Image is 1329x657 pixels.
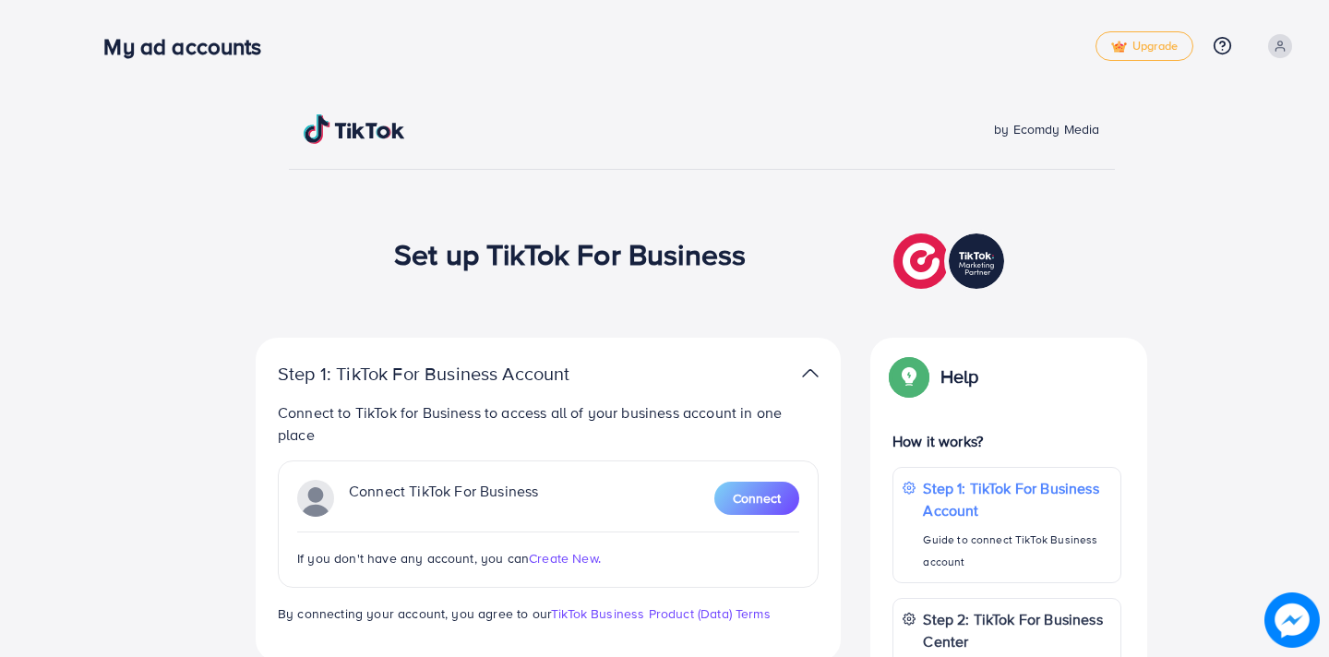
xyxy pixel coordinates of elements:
[893,229,1009,293] img: TikTok partner
[278,603,819,625] p: By connecting your account, you agree to our
[802,360,819,387] img: TikTok partner
[1111,41,1127,54] img: tick
[1111,40,1178,54] span: Upgrade
[923,529,1111,573] p: Guide to connect TikTok Business account
[297,480,334,517] img: TikTok partner
[551,604,771,623] a: TikTok Business Product (Data) Terms
[278,401,819,446] p: Connect to TikTok for Business to access all of your business account in one place
[733,489,781,508] span: Connect
[297,549,529,567] span: If you don't have any account, you can
[103,33,276,60] h3: My ad accounts
[923,477,1111,521] p: Step 1: TikTok For Business Account
[1096,31,1193,61] a: tickUpgrade
[304,114,405,144] img: TikTok
[349,480,538,517] p: Connect TikTok For Business
[714,482,799,515] button: Connect
[940,365,979,388] p: Help
[529,549,601,567] span: Create New.
[923,608,1111,652] p: Step 2: TikTok For Business Center
[394,236,746,271] h1: Set up TikTok For Business
[892,360,926,393] img: Popup guide
[278,363,629,385] p: Step 1: TikTok For Business Account
[1264,592,1320,648] img: image
[892,430,1121,452] p: How it works?
[994,120,1099,138] span: by Ecomdy Media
